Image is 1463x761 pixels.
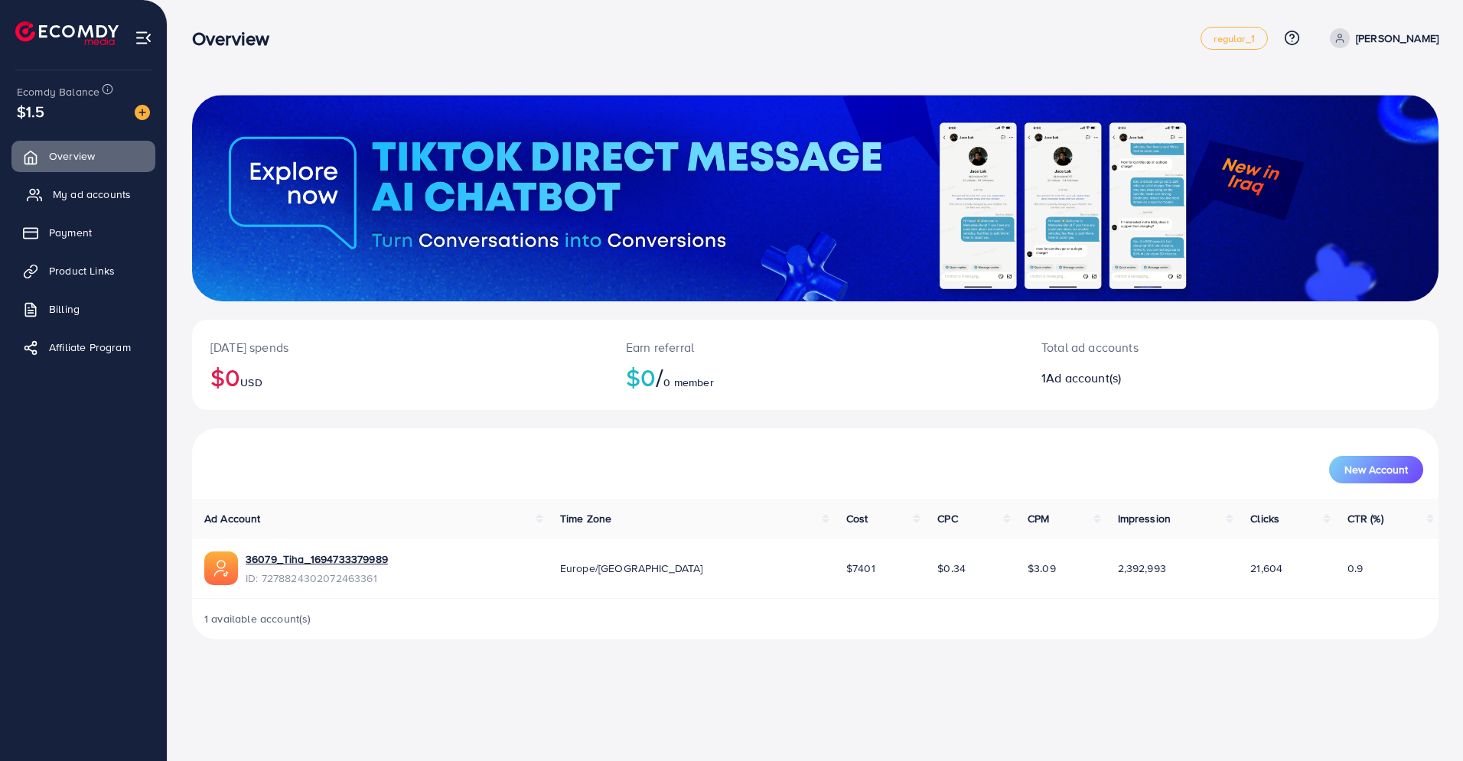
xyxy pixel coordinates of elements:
[1324,28,1439,48] a: [PERSON_NAME]
[1329,456,1423,483] button: New Account
[1250,511,1279,526] span: Clicks
[11,141,155,171] a: Overview
[246,551,388,567] a: 36079_Tiha_1694733379989
[1028,511,1049,526] span: CPM
[1356,29,1439,47] p: [PERSON_NAME]
[15,21,119,45] img: logo
[246,571,388,586] span: ID: 7278824302072463361
[11,179,155,210] a: My ad accounts
[49,301,80,317] span: Billing
[1118,511,1171,526] span: Impression
[1046,369,1121,386] span: Ad account(s)
[192,28,282,50] h3: Overview
[49,263,115,278] span: Product Links
[937,511,957,526] span: CPC
[846,561,875,576] span: $7401
[49,340,131,355] span: Affiliate Program
[1118,561,1166,576] span: 2,392,993
[1398,692,1452,750] iframe: Chat
[17,100,45,122] span: $1.5
[204,611,311,626] span: 1 available account(s)
[11,294,155,324] a: Billing
[49,225,92,240] span: Payment
[656,359,663,395] span: /
[204,551,238,585] img: ic-ads-acc.e4c84228.svg
[560,511,611,526] span: Time Zone
[135,105,150,120] img: image
[11,217,155,248] a: Payment
[49,148,95,164] span: Overview
[1028,561,1056,576] span: $3.09
[53,187,131,202] span: My ad accounts
[210,363,589,392] h2: $0
[135,29,152,47] img: menu
[1344,464,1408,475] span: New Account
[17,84,99,99] span: Ecomdy Balance
[1041,338,1316,356] p: Total ad accounts
[1201,27,1267,50] a: regular_1
[626,338,1005,356] p: Earn referral
[204,511,261,526] span: Ad Account
[560,561,703,576] span: Europe/[GEOGRAPHIC_DATA]
[846,511,868,526] span: Cost
[1041,371,1316,385] h2: 1
[626,363,1005,392] h2: $0
[937,561,966,576] span: $0.34
[240,375,262,390] span: USD
[11,332,155,363] a: Affiliate Program
[1347,511,1383,526] span: CTR (%)
[210,338,589,356] p: [DATE] spends
[663,375,713,390] span: 0 member
[1214,34,1254,44] span: regular_1
[11,255,155,286] a: Product Links
[1250,561,1282,576] span: 21,604
[1347,561,1363,576] span: 0.9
